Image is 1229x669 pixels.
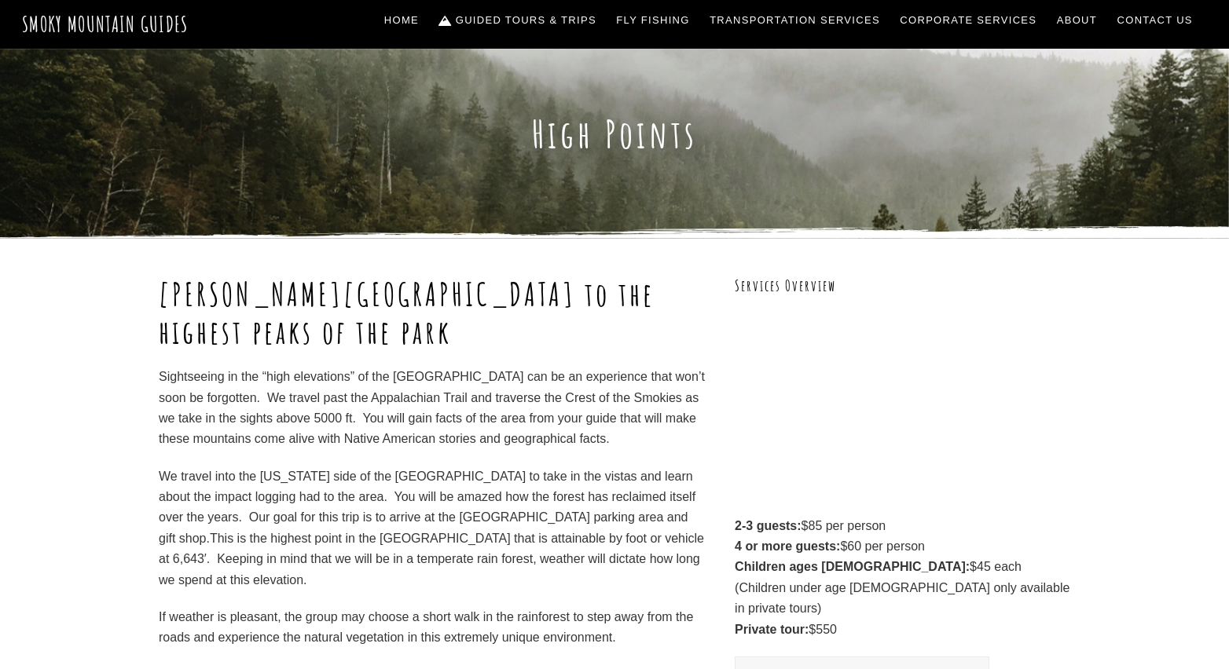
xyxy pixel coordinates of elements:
[611,4,696,37] a: Fly Fishing
[894,4,1044,37] a: Corporate Services
[735,519,801,532] strong: 2-3 guests:
[735,539,840,553] strong: 4 or more guests:
[735,560,970,573] strong: Children ages [DEMOGRAPHIC_DATA]:
[159,367,706,450] p: Sightseeing in the “high elevations” of the [GEOGRAPHIC_DATA] can be an experience that won’t soo...
[433,4,603,37] a: Guided Tours & Trips
[159,111,1070,157] h1: High Points
[378,4,425,37] a: Home
[1111,4,1199,37] a: Contact Us
[735,623,809,636] strong: Private tour:
[703,4,886,37] a: Transportation Services
[159,610,693,644] span: If weather is pleasant, the group may choose a short walk in the rainforest to step away from the...
[159,274,655,352] strong: [PERSON_NAME][GEOGRAPHIC_DATA] to the highest peaks of the park
[22,11,189,37] a: Smoky Mountain Guides
[159,466,706,590] p: We travel into the [US_STATE] side of the [GEOGRAPHIC_DATA] to take in the vistas and learn about...
[735,276,1070,297] h3: Services Overview
[735,516,1070,640] p: $85 per person $60 per person $45 each (Children under age [DEMOGRAPHIC_DATA] only available in p...
[1051,4,1103,37] a: About
[159,532,704,587] span: This is the highest point in the [GEOGRAPHIC_DATA] that is attainable by foot or vehicle at 6,643...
